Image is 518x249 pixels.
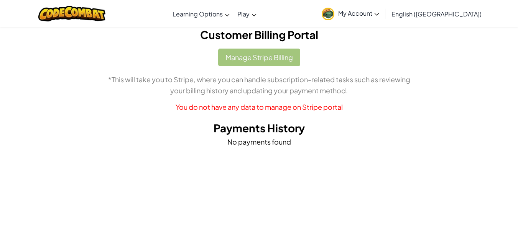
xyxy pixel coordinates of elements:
[388,3,485,24] a: English ([GEOGRAPHIC_DATA])
[322,8,334,20] img: avatar
[41,136,478,147] p: No payments found
[234,3,260,24] a: Play
[169,3,234,24] a: Learning Options
[41,27,478,43] h2: Customer Billing Portal
[173,10,223,18] span: Learning Options
[41,74,478,96] p: *This will take you to Stripe, where you can handle subscription-related tasks such as reviewing ...
[41,120,478,136] h2: Payments History
[41,101,478,112] p: You do not have any data to manage on Stripe portal
[38,6,105,21] img: CodeCombat logo
[237,10,250,18] span: Play
[338,9,379,17] span: My Account
[318,2,383,26] a: My Account
[391,10,482,18] span: English ([GEOGRAPHIC_DATA])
